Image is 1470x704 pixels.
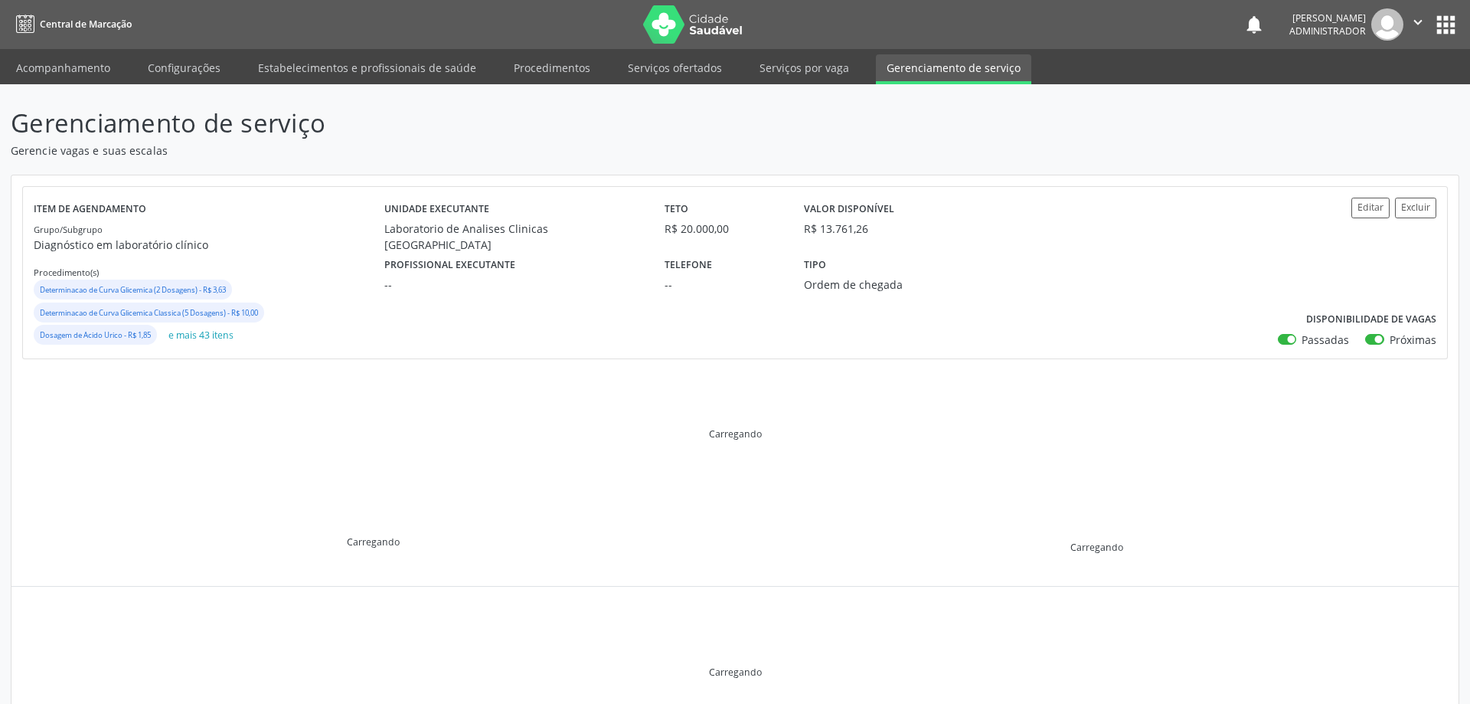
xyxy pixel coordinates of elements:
small: Dosagem de Acido Urico - R$ 1,85 [40,330,151,340]
label: Passadas [1302,332,1349,348]
div: Carregando [709,666,762,679]
span: Administrador [1289,25,1366,38]
button: Editar [1351,198,1390,218]
div: -- [384,277,643,293]
label: Próximas [1390,332,1436,348]
label: Valor disponível [804,198,894,221]
div: Carregando [347,535,400,548]
img: img [1371,8,1403,41]
a: Estabelecimentos e profissionais de saúde [247,54,487,81]
p: Gerenciamento de serviço [11,104,1024,142]
label: Item de agendamento [34,198,146,221]
button: apps [1432,11,1459,38]
small: Procedimento(s) [34,267,99,278]
label: Tipo [804,253,826,277]
small: Determinacao de Curva Glicemica (2 Dosagens) - R$ 3,63 [40,285,226,295]
button: Excluir [1395,198,1436,218]
label: Telefone [665,253,712,277]
div: Laboratorio de Analises Clinicas [GEOGRAPHIC_DATA] [384,221,643,253]
div: R$ 13.761,26 [804,221,868,237]
div: -- [665,277,783,293]
div: Carregando [709,427,762,440]
div: R$ 20.000,00 [665,221,783,237]
label: Teto [665,198,688,221]
a: Configurações [137,54,231,81]
button: e mais 43 itens [162,325,240,345]
div: Carregando [1070,541,1123,554]
a: Gerenciamento de serviço [876,54,1031,84]
small: Determinacao de Curva Glicemica Classica (5 Dosagens) - R$ 10,00 [40,308,258,318]
small: Grupo/Subgrupo [34,224,103,235]
div: Ordem de chegada [804,277,992,293]
a: Procedimentos [503,54,601,81]
a: Serviços ofertados [617,54,733,81]
div: [PERSON_NAME] [1289,11,1366,25]
i:  [1410,14,1426,31]
span: Central de Marcação [40,18,132,31]
button:  [1403,8,1432,41]
p: Diagnóstico em laboratório clínico [34,237,384,253]
label: Unidade executante [384,198,489,221]
label: Profissional executante [384,253,515,277]
a: Serviços por vaga [749,54,860,81]
label: Disponibilidade de vagas [1306,308,1436,332]
a: Acompanhamento [5,54,121,81]
a: Central de Marcação [11,11,132,37]
p: Gerencie vagas e suas escalas [11,142,1024,159]
button: notifications [1243,14,1265,35]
